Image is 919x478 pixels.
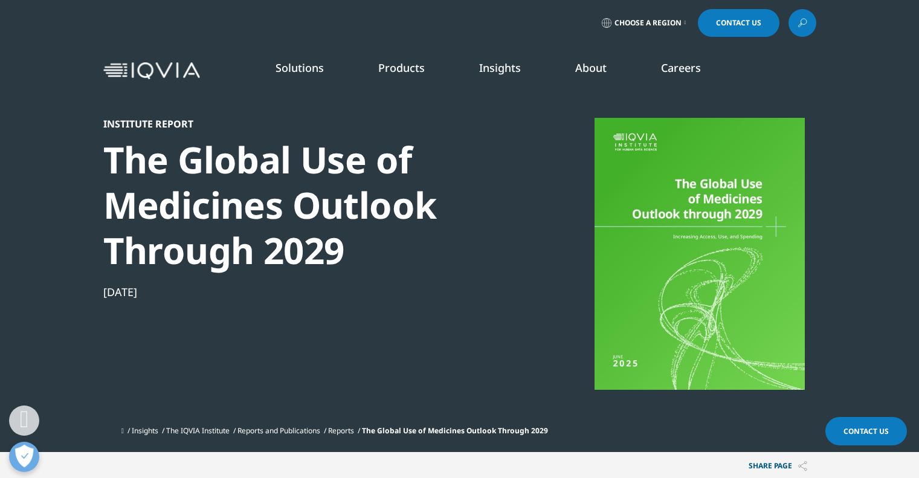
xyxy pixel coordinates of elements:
div: The Global Use of Medicines Outlook Through 2029 [103,137,518,273]
span: Contact Us [843,426,889,436]
span: Choose a Region [614,18,682,28]
a: Careers [661,60,701,75]
nav: Primary [205,42,816,99]
button: Open Preferences [9,442,39,472]
a: About [575,60,607,75]
div: [DATE] [103,285,518,299]
a: Reports [328,425,354,436]
a: Reports and Publications [237,425,320,436]
div: Institute Report [103,118,518,130]
a: Products [378,60,425,75]
a: Solutions [276,60,324,75]
span: The Global Use of Medicines Outlook Through 2029 [362,425,548,436]
a: Insights [479,60,521,75]
a: Insights [132,425,158,436]
a: The IQVIA Institute [166,425,230,436]
span: Contact Us [716,19,761,27]
a: Contact Us [698,9,779,37]
a: Contact Us [825,417,907,445]
img: Share PAGE [798,461,807,471]
img: IQVIA Healthcare Information Technology and Pharma Clinical Research Company [103,62,200,80]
